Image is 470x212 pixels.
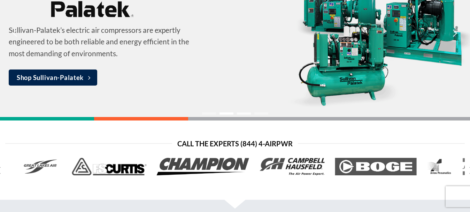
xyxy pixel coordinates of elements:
li: Page dot 3 [237,112,251,115]
li: Page dot 2 [219,112,233,115]
span: Shop Sullivan-Palatek [17,73,84,83]
button: Next [448,16,461,51]
li: Page dot 4 [254,112,268,115]
button: Previous [9,16,22,51]
span: Call the Experts (844) 4-AirPwr [177,138,293,149]
p: Sullivan-Palatek’s electric air compressors are expertly engineered to be both reliable and energ... [9,24,193,59]
li: Page dot 1 [202,112,216,115]
a: Shop Sullivan-Palatek [9,70,97,86]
